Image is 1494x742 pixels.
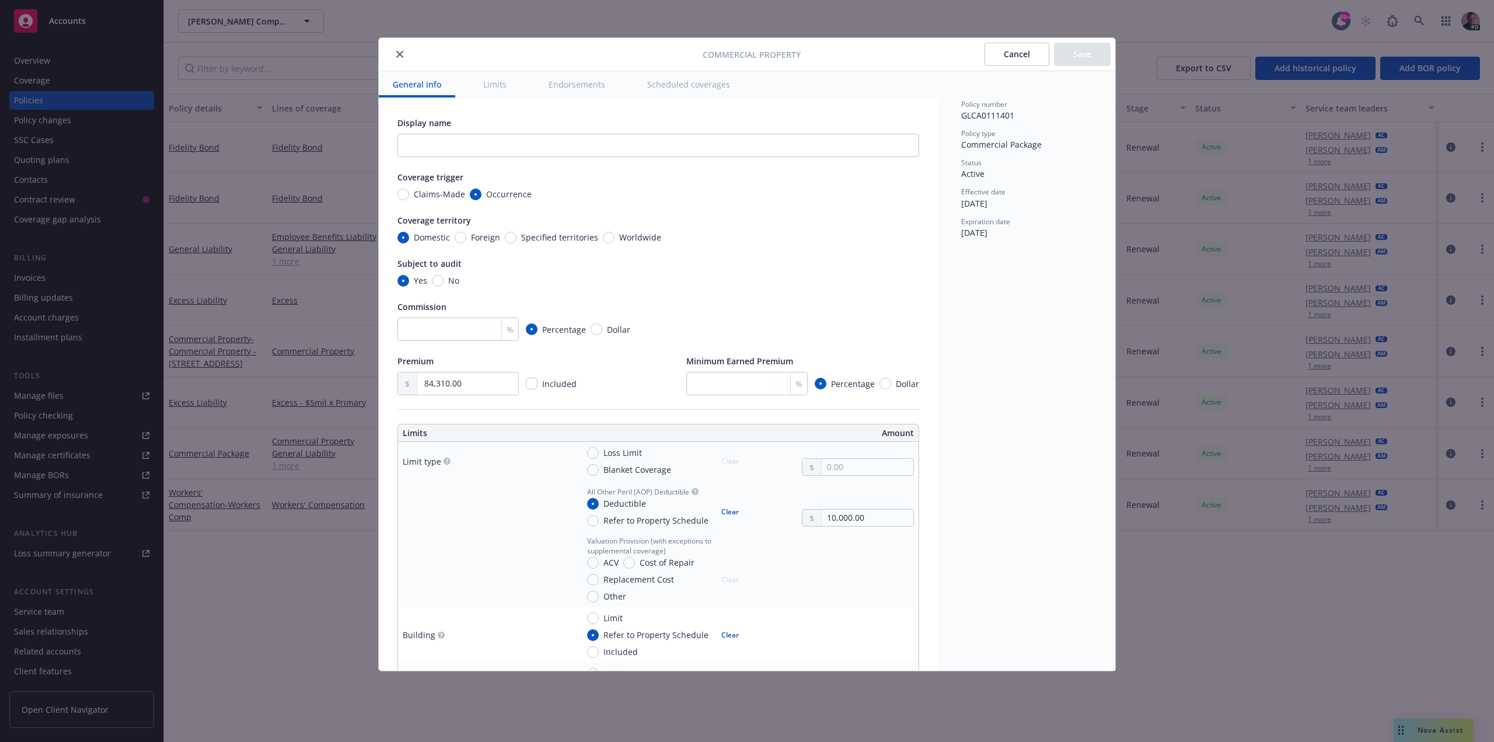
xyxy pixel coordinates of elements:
span: Refer to Property Schedule [603,629,708,641]
input: Deductible [587,498,599,510]
input: Percentage [526,323,537,335]
input: Other [587,591,599,602]
span: Dollar [607,323,630,336]
span: Loss Limit [603,447,642,459]
span: Percentage [831,378,875,390]
span: No [448,274,459,287]
span: GLCA0111401 [961,110,1014,121]
input: Worldwide [603,232,615,243]
span: Dollar [896,378,919,390]
input: Refer to Property Schedule [587,629,599,641]
input: No [432,275,444,287]
span: Deductible [603,497,646,510]
span: Refer to Property Schedule [603,514,708,527]
span: Blanket Coverage [603,464,671,476]
button: close [393,47,407,61]
button: Clear [714,504,746,520]
input: Percentage [815,378,826,389]
span: Display name [397,117,451,128]
span: Included [603,646,638,658]
span: Limit [603,612,623,624]
input: Replacement Cost [587,574,599,586]
span: Foreign [471,231,500,243]
span: Other [603,590,626,602]
input: Domestic [397,232,409,243]
span: Domestic [414,231,450,243]
span: Coverage trigger [397,172,463,183]
th: Amount [664,424,919,442]
th: Limits [398,424,606,442]
input: Limit [587,612,599,624]
span: Subject to audit [397,258,462,269]
span: Status [961,158,982,168]
span: [DATE] [961,198,987,209]
input: ACV [587,557,599,569]
span: Percentage [542,323,586,336]
span: Effective date [961,187,1006,197]
input: Occurrence [470,189,481,200]
button: General info [379,71,455,97]
div: Limit type [403,455,441,468]
span: Active [961,168,985,179]
span: Included [542,378,577,389]
input: Included [587,646,599,658]
span: Minimum Earned Premium [686,356,793,367]
input: 0.00 [417,372,518,395]
button: Limits [469,71,521,97]
input: 0.00 [822,459,913,475]
span: Expiration date [961,217,1010,227]
span: Valuation Provision (with exceptions to supplemental coverage) [587,536,746,556]
span: Worldwide [619,231,661,243]
span: Limit [603,667,623,680]
span: % [507,323,514,336]
span: Replacement Cost [603,573,674,586]
span: Policy number [961,99,1007,109]
span: ACV [603,556,619,569]
input: Loss Limit [587,447,599,459]
input: Claims-Made [397,189,409,200]
span: Policy type [961,128,996,138]
span: All Other Peril (AOP) Deductible [587,487,689,497]
span: Commission [397,301,446,312]
input: Dollar [591,323,602,335]
button: Scheduled coverages [633,71,744,97]
span: Commercial Package [961,139,1042,150]
input: Refer to Property Schedule [587,515,599,527]
input: Yes [397,275,409,287]
span: Occurrence [486,188,532,200]
span: Coverage territory [397,215,471,226]
span: Cost of Repair [640,556,694,569]
input: Foreign [455,232,466,243]
span: [DATE] [961,227,987,238]
input: 0.00 [822,510,913,526]
button: Endorsements [535,71,619,97]
span: Claims-Made [414,188,465,200]
input: Cost of Repair [623,557,635,569]
input: Blanket Coverage [587,464,599,476]
span: Premium [397,356,434,367]
span: Specified territories [521,231,598,243]
button: Cancel [985,43,1049,66]
button: Clear [714,627,746,643]
span: Commercial Property [703,48,801,61]
div: Building [403,629,435,641]
input: Specified territories [505,232,516,243]
span: % [795,378,802,390]
span: Yes [414,274,427,287]
input: Dollar [879,378,891,389]
input: Limit [587,668,599,680]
